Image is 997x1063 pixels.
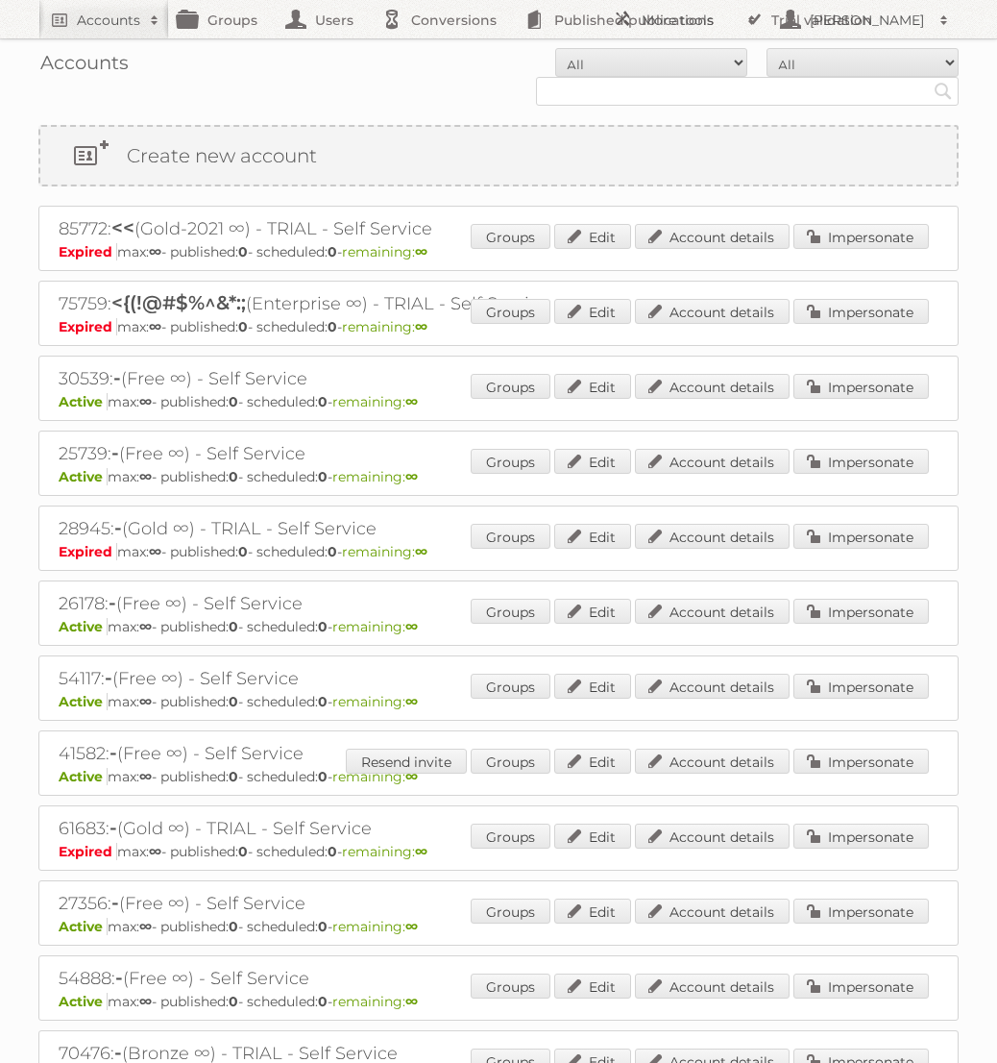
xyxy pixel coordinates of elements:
a: Edit [554,674,631,699]
a: Groups [471,749,550,774]
a: Groups [471,974,550,999]
span: Active [59,393,108,410]
strong: ∞ [139,693,152,710]
a: Groups [471,224,550,249]
h2: 30539: (Free ∞) - Self Service [59,366,731,391]
span: - [105,666,112,689]
h2: 27356: (Free ∞) - Self Service [59,891,731,916]
span: Expired [59,243,117,260]
a: Edit [554,749,631,774]
p: max: - published: - scheduled: - [59,693,938,710]
span: Active [59,468,108,485]
span: remaining: [332,618,418,635]
a: Account details [635,299,790,324]
h2: 61683: (Gold ∞) - TRIAL - Self Service [59,816,731,841]
a: Account details [635,824,790,849]
a: Edit [554,899,631,924]
span: remaining: [342,243,427,260]
p: max: - published: - scheduled: - [59,918,938,935]
a: Impersonate [793,674,929,699]
p: max: - published: - scheduled: - [59,318,938,335]
h2: Accounts [77,11,140,30]
span: Active [59,693,108,710]
span: remaining: [332,768,418,785]
strong: ∞ [405,993,418,1010]
span: Active [59,993,108,1010]
h2: 85772: (Gold-2021 ∞) - TRIAL - Self Service [59,216,731,241]
strong: ∞ [139,993,152,1010]
strong: ∞ [149,318,161,335]
a: Edit [554,599,631,624]
h2: 26178: (Free ∞) - Self Service [59,591,731,616]
h2: 75759: (Enterprise ∞) - TRIAL - Self Service [59,291,731,316]
h2: 54117: (Free ∞) - Self Service [59,666,731,691]
strong: 0 [318,768,328,785]
h2: 54888: (Free ∞) - Self Service [59,966,731,991]
strong: ∞ [139,393,152,410]
h2: 41582: (Free ∞) - Self Service [59,741,731,766]
strong: ∞ [415,318,427,335]
a: Create new account [40,127,957,185]
a: Edit [554,824,631,849]
span: - [109,591,116,614]
strong: ∞ [139,768,152,785]
a: Impersonate [793,899,929,924]
span: Expired [59,843,117,860]
a: Impersonate [793,449,929,474]
strong: 0 [229,468,238,485]
a: Impersonate [793,824,929,849]
a: Groups [471,374,550,399]
h2: 25739: (Free ∞) - Self Service [59,441,731,466]
strong: 0 [238,843,248,860]
strong: 0 [318,693,328,710]
strong: 0 [229,618,238,635]
strong: ∞ [405,918,418,935]
span: <{(!@#$%^&*:; [111,291,246,314]
strong: ∞ [415,843,427,860]
p: max: - published: - scheduled: - [59,618,938,635]
a: Impersonate [793,749,929,774]
p: max: - published: - scheduled: - [59,993,938,1010]
strong: 0 [328,243,337,260]
a: Impersonate [793,374,929,399]
strong: ∞ [405,468,418,485]
p: max: - published: - scheduled: - [59,468,938,485]
a: Account details [635,749,790,774]
strong: ∞ [405,393,418,410]
a: Groups [471,824,550,849]
strong: 0 [229,393,238,410]
a: Groups [471,524,550,549]
strong: ∞ [149,843,161,860]
p: max: - published: - scheduled: - [59,243,938,260]
strong: 0 [318,918,328,935]
a: Account details [635,524,790,549]
span: - [111,441,119,464]
p: max: - published: - scheduled: - [59,393,938,410]
strong: 0 [238,318,248,335]
strong: 0 [229,993,238,1010]
span: Expired [59,318,117,335]
a: Edit [554,374,631,399]
span: remaining: [332,993,418,1010]
h2: [PERSON_NAME] [805,11,930,30]
strong: ∞ [149,243,161,260]
strong: 0 [318,468,328,485]
a: Account details [635,224,790,249]
a: Edit [554,224,631,249]
h2: More tools [642,11,738,30]
a: Account details [635,449,790,474]
span: - [109,816,117,839]
strong: ∞ [405,693,418,710]
a: Groups [471,449,550,474]
a: Account details [635,599,790,624]
strong: 0 [229,918,238,935]
span: remaining: [342,843,427,860]
p: max: - published: - scheduled: - [59,843,938,860]
strong: 0 [328,318,337,335]
span: Active [59,768,108,785]
strong: ∞ [405,618,418,635]
a: Account details [635,974,790,999]
a: Resend invite [346,749,467,774]
span: - [113,366,121,389]
h2: 28945: (Gold ∞) - TRIAL - Self Service [59,516,731,541]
